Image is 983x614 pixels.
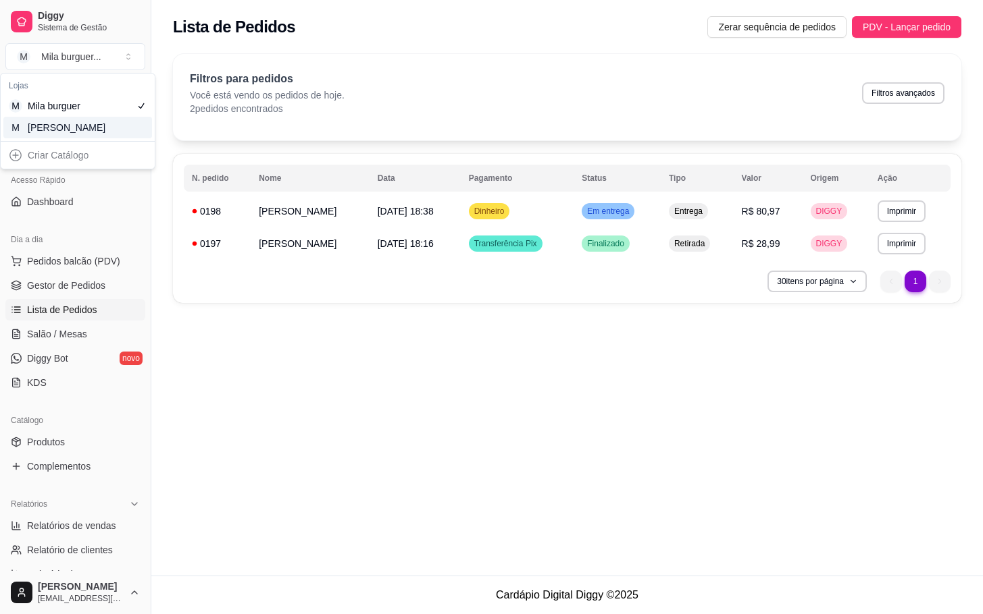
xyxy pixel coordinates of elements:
[672,238,707,249] span: Retirada
[878,233,926,254] button: Imprimir
[5,250,145,272] button: Pedidos balcão (PDV)
[27,376,47,389] span: KDS
[11,499,47,509] span: Relatórios
[190,102,345,115] p: 2 pedidos encontrados
[5,169,145,191] div: Acesso Rápido
[251,227,369,260] td: [PERSON_NAME]
[192,204,243,218] div: 0198
[27,254,120,268] span: Pedidos balcão (PDV)
[27,279,105,292] span: Gestor de Pedidos
[5,576,145,609] button: [PERSON_NAME][EMAIL_ADDRESS][DOMAIN_NAME]
[5,191,145,213] a: Dashboard
[27,327,87,341] span: Salão / Mesas
[41,50,101,63] div: Mila burguer ...
[17,50,30,63] span: M
[151,576,983,614] footer: Cardápio Digital Diggy © 2025
[28,121,89,134] div: [PERSON_NAME]
[9,121,22,134] span: M
[461,165,574,192] th: Pagamento
[28,99,89,113] div: Mila burguer
[813,206,845,217] span: DIGGY
[27,352,68,365] span: Diggy Bot
[5,229,145,250] div: Dia a dia
[5,5,145,38] a: DiggySistema de Gestão
[192,237,243,250] div: 0197
[378,238,434,249] span: [DATE] 18:16
[874,264,957,299] nav: pagination navigation
[742,206,780,217] span: R$ 80,97
[767,271,867,292] button: 30itens por página
[905,271,926,292] li: pagination item 1 active
[1,74,155,141] div: Suggestions
[5,455,145,477] a: Complementos
[5,539,145,561] a: Relatório de clientes
[378,206,434,217] span: [DATE] 18:38
[472,206,507,217] span: Dinheiro
[803,165,869,192] th: Origem
[173,16,295,38] h2: Lista de Pedidos
[742,238,780,249] span: R$ 28,99
[5,515,145,536] a: Relatórios de vendas
[661,165,734,192] th: Tipo
[878,200,926,222] button: Imprimir
[9,99,22,113] span: M
[27,303,97,316] span: Lista de Pedidos
[5,372,145,393] a: KDS
[672,206,705,217] span: Entrega
[27,519,116,532] span: Relatórios de vendas
[3,76,152,95] div: Lojas
[5,299,145,320] a: Lista de Pedidos
[27,195,74,208] span: Dashboard
[5,347,145,369] a: Diggy Botnovo
[862,82,944,104] button: Filtros avançados
[27,459,91,473] span: Complementos
[718,20,836,34] span: Zerar sequência de pedidos
[584,206,632,217] span: Em entrega
[38,593,124,604] span: [EMAIL_ADDRESS][DOMAIN_NAME]
[869,165,951,192] th: Ação
[813,238,845,249] span: DIGGY
[370,165,461,192] th: Data
[472,238,540,249] span: Transferência Pix
[38,581,124,593] span: [PERSON_NAME]
[251,165,369,192] th: Nome
[734,165,803,192] th: Valor
[707,16,847,38] button: Zerar sequência de pedidos
[1,142,155,169] div: Suggestions
[190,88,345,102] p: Você está vendo os pedidos de hoje.
[863,20,951,34] span: PDV - Lançar pedido
[27,543,113,557] span: Relatório de clientes
[27,435,65,449] span: Produtos
[27,567,109,581] span: Relatório de mesas
[251,195,369,227] td: [PERSON_NAME]
[5,431,145,453] a: Produtos
[5,410,145,431] div: Catálogo
[574,165,661,192] th: Status
[852,16,961,38] button: PDV - Lançar pedido
[38,10,140,22] span: Diggy
[584,238,627,249] span: Finalizado
[5,563,145,585] a: Relatório de mesas
[38,22,140,33] span: Sistema de Gestão
[5,43,145,70] button: Select a team
[190,71,345,87] p: Filtros para pedidos
[184,165,251,192] th: N. pedido
[5,323,145,345] a: Salão / Mesas
[5,275,145,296] a: Gestor de Pedidos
